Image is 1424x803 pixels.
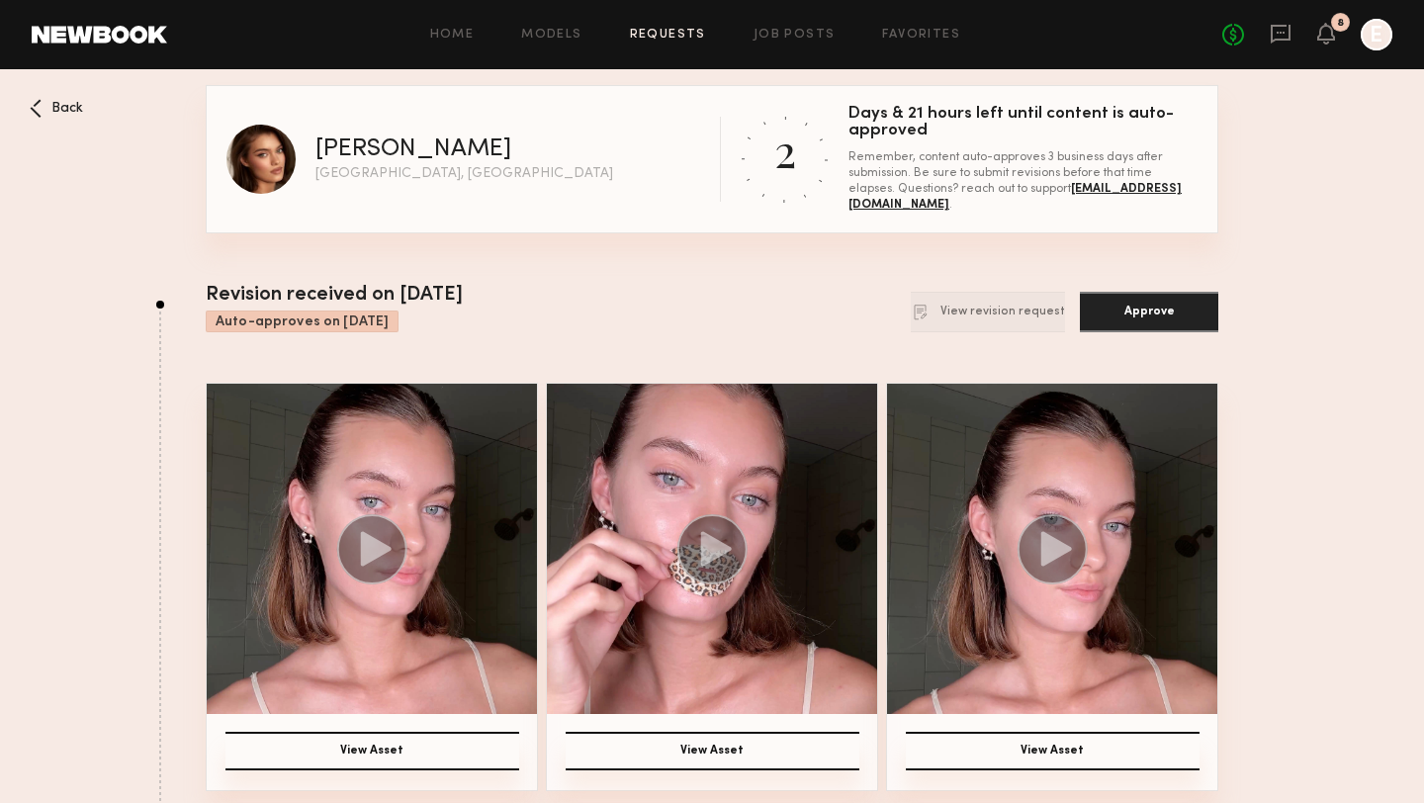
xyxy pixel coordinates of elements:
img: Asset [547,384,877,714]
div: Revision received on [DATE] [206,281,463,311]
span: Back [51,102,83,116]
a: Home [430,29,475,42]
a: E [1361,19,1392,50]
div: [GEOGRAPHIC_DATA], [GEOGRAPHIC_DATA] [315,167,613,181]
img: Asset [887,384,1217,714]
img: Asset [207,384,537,714]
div: [PERSON_NAME] [315,137,511,162]
button: View Asset [566,732,859,770]
a: Favorites [882,29,960,42]
a: Models [521,29,581,42]
a: Requests [630,29,706,42]
a: Job Posts [754,29,836,42]
div: Days & 21 hours left until content is auto-approved [848,106,1198,139]
button: View Asset [225,732,519,770]
button: View revision request [911,292,1065,332]
button: View Asset [906,732,1200,770]
div: 8 [1337,18,1344,29]
div: Auto-approves on [DATE] [206,311,399,332]
div: Remember, content auto-approves 3 business days after submission. Be sure to submit revisions bef... [848,149,1198,213]
img: Oleksa K profile picture. [226,125,296,194]
div: 2 [774,120,796,180]
button: Approve [1080,292,1218,332]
